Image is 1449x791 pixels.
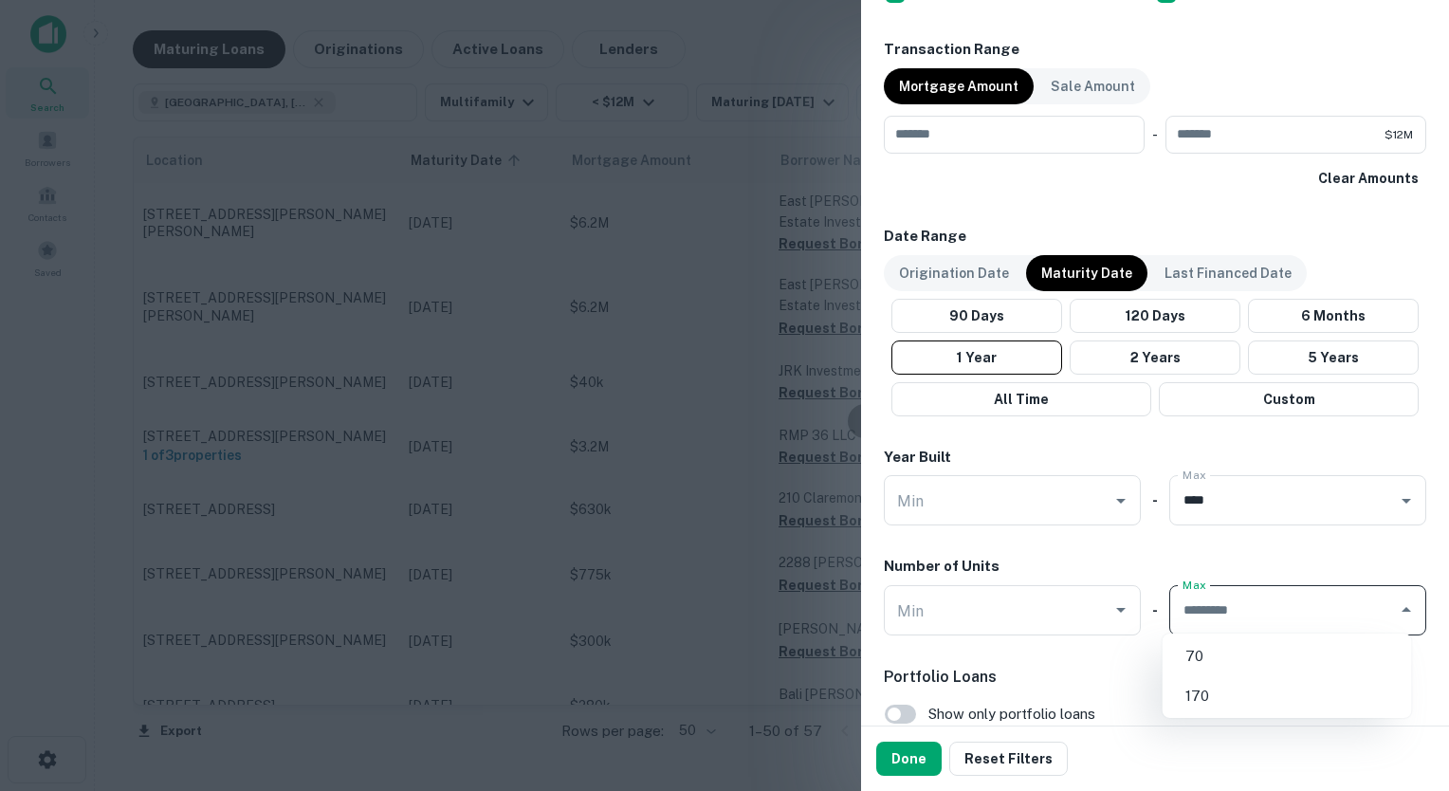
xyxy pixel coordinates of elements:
div: - [1152,116,1158,154]
p: Maturity Date [1041,263,1132,284]
button: All Time [891,382,1151,416]
h6: Date Range [884,226,1426,248]
label: Max [1183,577,1206,593]
button: 1 Year [891,340,1062,375]
p: Origination Date [899,263,1009,284]
p: Last Financed Date [1165,263,1292,284]
button: 120 Days [1070,299,1240,333]
button: Clear Amounts [1311,161,1426,195]
button: Reset Filters [949,742,1068,776]
h6: - [1152,489,1158,511]
h6: Transaction Range [884,39,1426,61]
button: Open [1108,597,1134,623]
button: Done [876,742,942,776]
h6: Portfolio Loans [884,666,1426,689]
button: 90 Days [891,299,1062,333]
button: Custom [1159,382,1419,416]
p: Sale Amount [1051,76,1135,97]
p: Mortgage Amount [899,76,1018,97]
li: 170 [1170,679,1404,713]
span: $12M [1385,126,1413,143]
h6: - [1152,599,1158,621]
h6: Year Built [884,447,951,469]
span: Show only portfolio loans [928,703,1095,726]
label: Max [1183,467,1206,483]
button: Open [1108,487,1134,514]
button: Close [1393,597,1420,623]
button: 5 Years [1248,340,1419,375]
li: 70 [1170,639,1404,673]
button: 6 Months [1248,299,1419,333]
button: 2 Years [1070,340,1240,375]
iframe: Chat Widget [1354,639,1449,730]
button: Open [1393,487,1420,514]
h6: Number of Units [884,556,1000,578]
